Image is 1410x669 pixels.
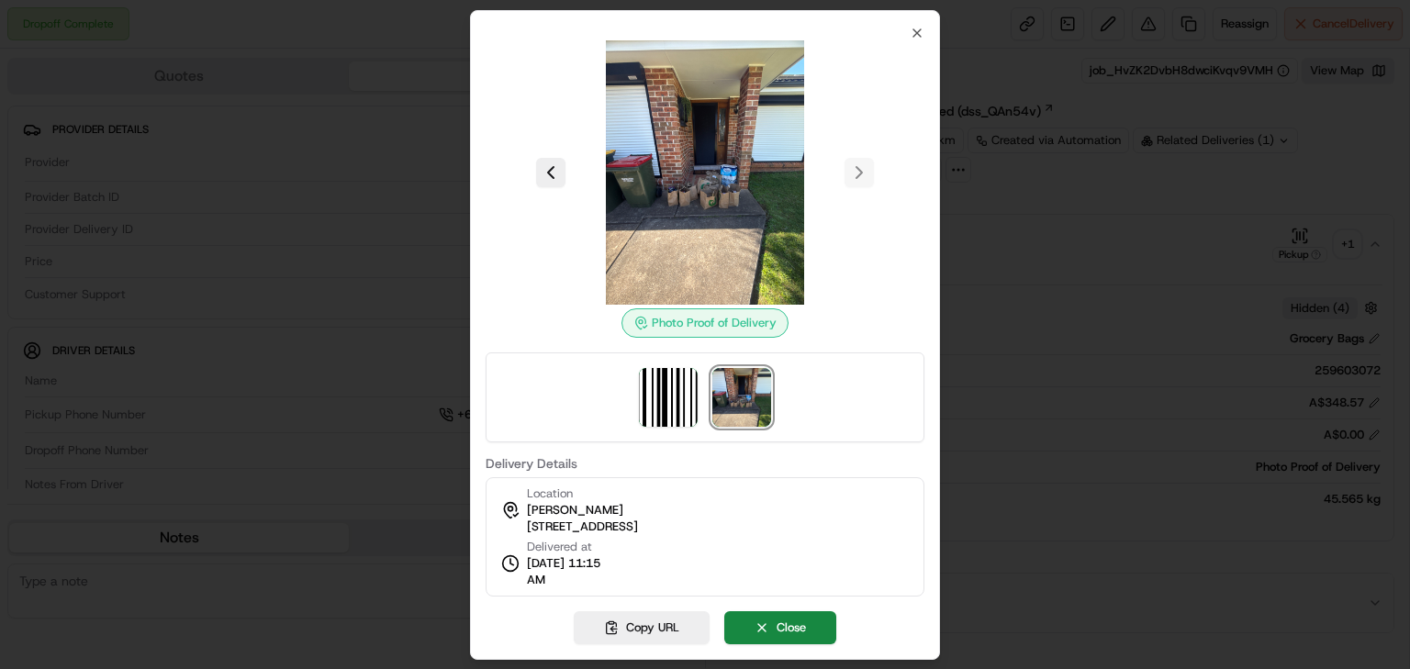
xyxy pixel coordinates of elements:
[486,457,924,470] label: Delivery Details
[573,40,837,305] img: photo_proof_of_delivery image
[527,518,638,535] span: [STREET_ADDRESS]
[639,368,698,427] img: barcode_scan_on_pickup image
[574,611,710,644] button: Copy URL
[712,368,771,427] img: photo_proof_of_delivery image
[527,555,611,588] span: [DATE] 11:15 AM
[724,611,836,644] button: Close
[527,539,611,555] span: Delivered at
[527,485,573,502] span: Location
[527,502,623,518] span: [PERSON_NAME]
[621,308,789,338] div: Photo Proof of Delivery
